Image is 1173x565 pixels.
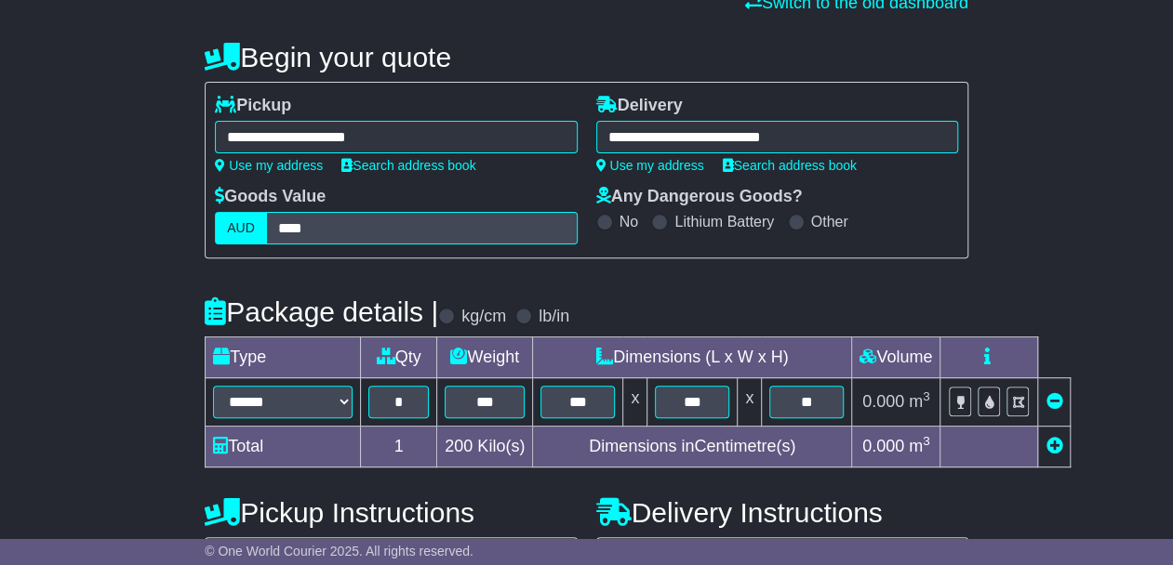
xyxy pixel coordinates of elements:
[205,42,968,72] h4: Begin your quote
[596,187,803,207] label: Any Dangerous Goods?
[341,158,475,173] a: Search address book
[205,296,438,327] h4: Package details |
[862,392,904,411] span: 0.000
[811,213,848,230] label: Other
[205,544,473,558] span: © One World Courier 2025. All rights reserved.
[923,389,930,403] sup: 3
[596,158,704,173] a: Use my address
[205,497,577,528] h4: Pickup Instructions
[674,213,774,230] label: Lithium Battery
[909,392,930,411] span: m
[623,378,647,427] td: x
[909,437,930,455] span: m
[620,213,638,230] label: No
[1046,392,1062,411] a: Remove this item
[923,434,930,448] sup: 3
[215,158,323,173] a: Use my address
[215,212,267,244] label: AUD
[215,96,291,116] label: Pickup
[1046,437,1062,455] a: Add new item
[361,427,437,467] td: 1
[445,437,473,455] span: 200
[461,307,506,327] label: kg/cm
[539,307,569,327] label: lb/in
[206,337,361,378] td: Type
[596,497,968,528] h4: Delivery Instructions
[533,337,852,378] td: Dimensions (L x W x H)
[533,427,852,467] td: Dimensions in Centimetre(s)
[437,337,533,378] td: Weight
[206,427,361,467] td: Total
[723,158,857,173] a: Search address book
[215,187,326,207] label: Goods Value
[596,96,683,116] label: Delivery
[862,437,904,455] span: 0.000
[738,378,762,427] td: x
[361,337,437,378] td: Qty
[852,337,940,378] td: Volume
[437,427,533,467] td: Kilo(s)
